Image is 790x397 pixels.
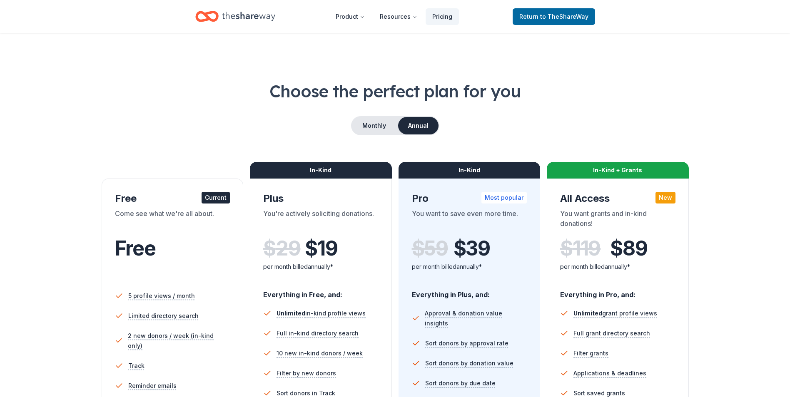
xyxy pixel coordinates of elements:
span: Approval & donation value insights [425,308,527,328]
span: Full grant directory search [573,328,650,338]
span: Filter grants [573,348,608,358]
div: In-Kind [399,162,541,179]
div: You want grants and in-kind donations! [560,208,675,232]
span: Full in-kind directory search [277,328,359,338]
button: Annual [398,117,439,134]
span: Sort donors by due date [425,378,496,388]
span: Unlimited [573,310,602,317]
nav: Main [329,7,459,26]
span: Sort donors by donation value [425,358,513,368]
div: per month billed annually* [412,262,527,272]
div: In-Kind [250,162,392,179]
div: per month billed annually* [560,262,675,272]
span: Reminder emails [128,381,177,391]
span: $ 89 [610,237,647,260]
span: 2 new donors / week (in-kind only) [128,331,230,351]
div: You want to save even more time. [412,208,527,232]
div: Current [202,192,230,203]
a: Pricing [426,8,459,25]
button: Product [329,8,371,25]
div: In-Kind + Grants [547,162,689,179]
span: Applications & deadlines [573,368,646,378]
div: You're actively soliciting donations. [263,208,379,232]
span: Track [128,361,145,371]
span: Filter by new donors [277,368,336,378]
div: Everything in Plus, and: [412,283,527,300]
span: Sort donors by approval rate [425,338,508,348]
div: Pro [412,192,527,205]
span: $ 39 [454,237,490,260]
div: New [655,192,675,203]
a: Returnto TheShareWay [513,8,595,25]
div: Most popular [481,192,527,203]
span: in-kind profile views [277,310,366,317]
div: Come see what we're all about. [115,208,230,232]
span: 10 new in-kind donors / week [277,348,363,358]
span: $ 19 [305,237,337,260]
div: Everything in Pro, and: [560,283,675,300]
h1: Choose the perfect plan for you [33,79,757,103]
span: Unlimited [277,310,305,317]
div: All Access [560,192,675,205]
span: Free [115,236,156,261]
button: Monthly [352,117,396,134]
span: 5 profile views / month [128,291,195,301]
div: Everything in Free, and: [263,283,379,300]
div: per month billed annually* [263,262,379,272]
button: Resources [373,8,424,25]
a: Home [195,7,275,26]
span: Return [519,12,588,22]
span: Limited directory search [128,311,199,321]
div: Plus [263,192,379,205]
span: grant profile views [573,310,657,317]
div: Free [115,192,230,205]
span: to TheShareWay [540,13,588,20]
